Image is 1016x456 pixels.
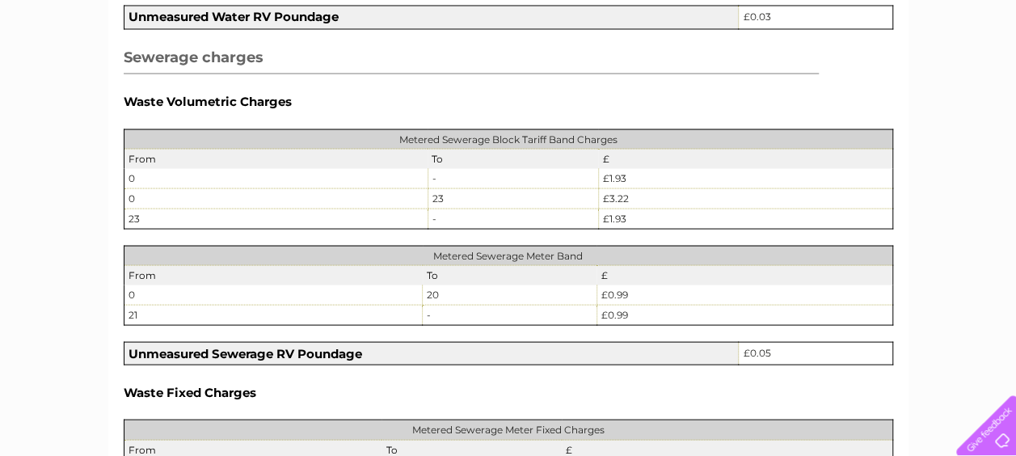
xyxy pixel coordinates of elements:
[124,188,428,208] td: 0
[731,69,762,81] a: Water
[124,385,893,399] h5: Waste Fixed Charges
[129,9,339,24] b: Unmeasured Water RV Poundage
[711,8,823,28] a: 0333 014 3131
[598,188,892,208] td: £3.22
[423,265,597,285] th: To
[875,69,899,81] a: Blog
[124,208,428,228] td: 23
[963,69,1001,81] a: Log out
[423,304,597,324] td: -
[597,285,892,304] td: £0.99
[908,69,948,81] a: Contact
[598,149,892,168] th: £
[124,285,423,304] td: 0
[124,129,892,149] td: Metered Sewerage Block Tariff Band Charges
[129,345,362,361] b: Unmeasured Sewerage RV Poundage
[36,42,118,91] img: logo.png
[423,285,597,304] td: 20
[739,6,892,28] td: £0.03
[124,265,423,285] th: From
[428,188,598,208] td: 23
[428,149,598,168] th: To
[124,168,428,188] td: 0
[598,208,892,228] td: £1.93
[124,304,423,324] td: 21
[597,265,892,285] th: £
[817,69,866,81] a: Telecoms
[124,45,820,74] h3: Sewerage charges
[124,94,893,108] h5: Waste Volumetric Charges
[124,420,892,440] td: Metered Sewerage Meter Fixed Charges
[428,208,598,228] td: -
[739,341,892,364] td: £0.05
[597,304,892,324] td: £0.99
[124,149,428,168] th: From
[598,168,892,188] td: £1.93
[772,69,807,81] a: Energy
[124,245,892,265] td: Metered Sewerage Meter Band
[127,9,891,78] div: Clear Business is a trading name of Verastar Limited (registered in [GEOGRAPHIC_DATA] No. 3667643...
[428,168,598,188] td: -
